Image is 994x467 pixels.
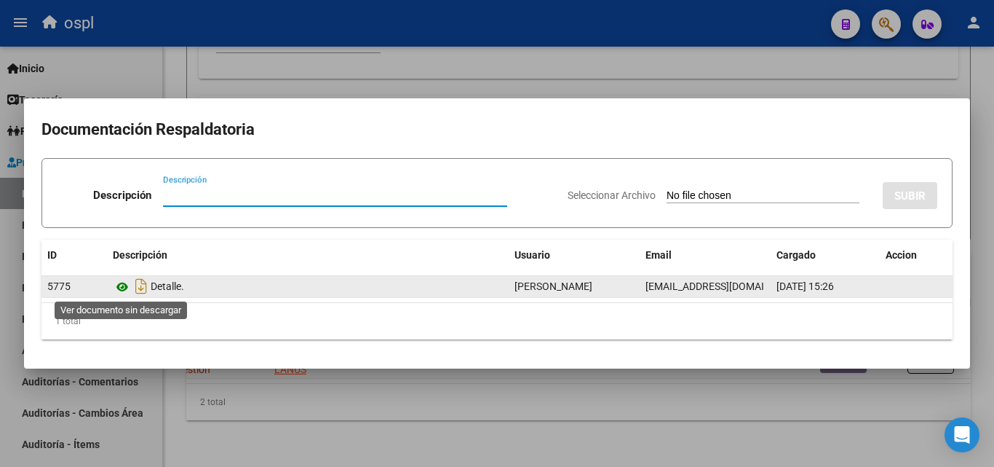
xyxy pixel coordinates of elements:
datatable-header-cell: Usuario [509,240,640,271]
datatable-header-cell: Email [640,240,771,271]
datatable-header-cell: ID [41,240,107,271]
span: [DATE] 15:26 [776,280,834,292]
span: 5775 [47,280,71,292]
div: 1 total [41,303,953,340]
span: [PERSON_NAME] [514,280,592,292]
span: Usuario [514,249,550,261]
span: Descripción [113,249,167,261]
datatable-header-cell: Cargado [771,240,880,271]
datatable-header-cell: Accion [880,240,953,271]
span: Cargado [776,249,816,261]
span: Accion [886,249,917,261]
div: Detalle. [113,275,503,298]
span: Seleccionar Archivo [568,189,656,201]
datatable-header-cell: Descripción [107,240,509,271]
i: Descargar documento [132,275,151,298]
p: Descripción [93,187,151,204]
div: Open Intercom Messenger [945,417,979,452]
span: Email [645,249,672,261]
span: [EMAIL_ADDRESS][DOMAIN_NAME] [645,280,807,292]
button: SUBIR [883,182,937,209]
span: SUBIR [894,189,926,203]
span: ID [47,249,57,261]
h2: Documentación Respaldatoria [41,116,953,144]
